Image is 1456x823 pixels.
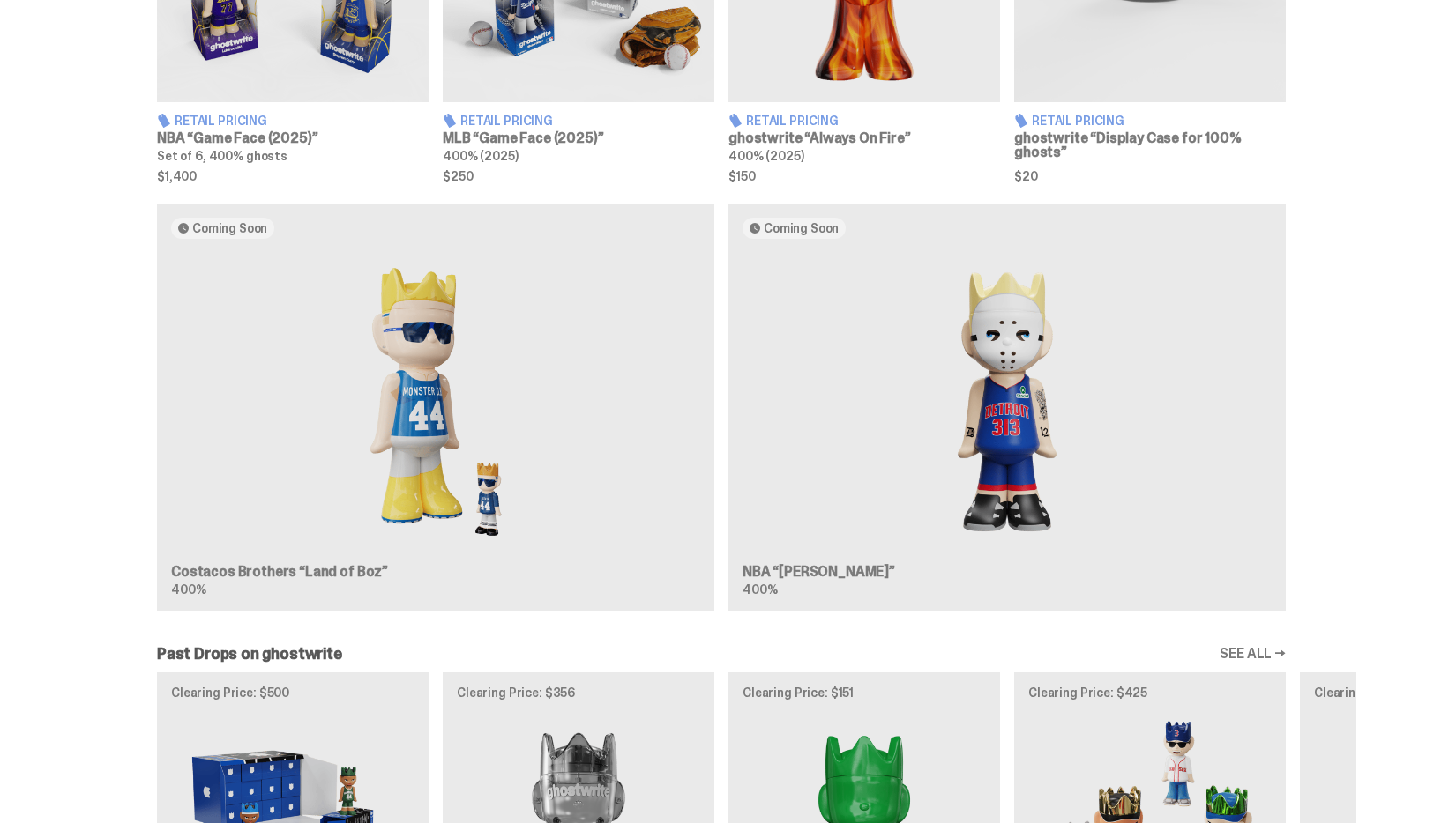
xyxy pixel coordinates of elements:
[171,582,205,597] span: 400%
[443,170,714,182] span: $250
[171,253,700,551] img: Land of Boz
[743,565,1272,579] h3: NBA “[PERSON_NAME]”
[175,115,267,127] span: Retail Pricing
[157,646,342,662] h2: Past Drops on ghostwrite
[1028,686,1272,699] p: Clearing Price: $425
[443,148,518,164] span: 400% (2025)
[192,221,267,235] span: Coming Soon
[157,131,429,145] h3: NBA “Game Face (2025)”
[457,686,700,699] p: Clearing Price: $356
[1032,115,1124,127] span: Retail Pricing
[728,148,803,164] span: 400% (2025)
[157,170,429,182] span: $1,400
[743,582,777,597] span: 400%
[171,565,700,579] h3: Costacos Brothers “Land of Boz”
[1220,647,1286,661] a: SEE ALL →
[743,253,1272,551] img: Eminem
[728,131,1000,145] h3: ghostwrite “Always On Fire”
[1014,170,1286,182] span: $20
[743,686,986,699] p: Clearing Price: $151
[746,115,839,127] span: Retail Pricing
[460,115,553,127] span: Retail Pricing
[764,221,839,235] span: Coming Soon
[1014,131,1286,159] h3: ghostwrite “Display Case for 100% ghosts”
[171,686,414,699] p: Clearing Price: $500
[157,148,287,164] span: Set of 6, 400% ghosts
[728,170,1000,182] span: $150
[443,131,714,145] h3: MLB “Game Face (2025)”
